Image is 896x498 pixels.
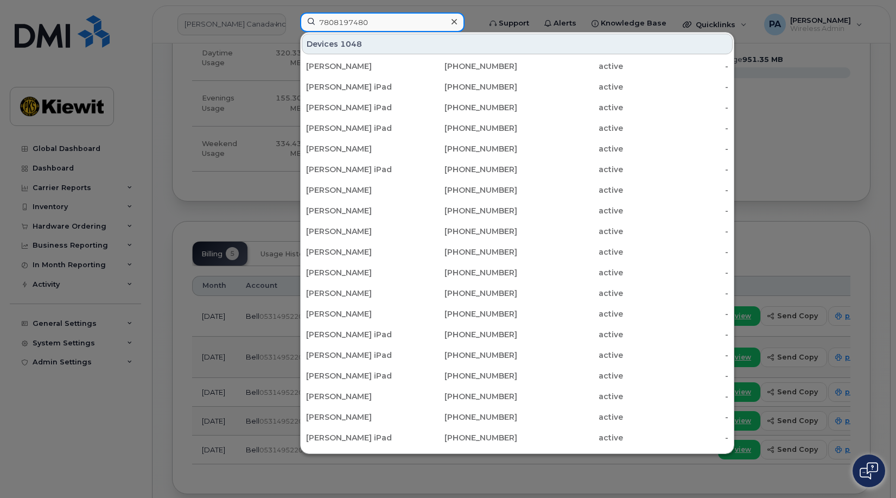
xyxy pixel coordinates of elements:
a: [PERSON_NAME][PHONE_NUMBER]active- [302,56,733,76]
a: [PERSON_NAME][PHONE_NUMBER]active- [302,263,733,282]
div: - [623,247,729,257]
a: [PERSON_NAME][PHONE_NUMBER]active- [302,407,733,427]
div: - [623,308,729,319]
div: - [623,164,729,175]
div: active [517,308,623,319]
div: - [623,185,729,196]
div: [PHONE_NUMBER] [412,205,518,216]
div: active [517,226,623,237]
div: [PERSON_NAME] iPad [306,123,412,134]
div: active [517,205,623,216]
div: - [623,412,729,423]
div: - [623,370,729,381]
a: [PERSON_NAME] iPad[PHONE_NUMBER]active- [302,345,733,365]
div: [PHONE_NUMBER] [412,123,518,134]
a: [PERSON_NAME][PHONE_NUMBER]active- [302,201,733,220]
div: active [517,288,623,299]
div: [PERSON_NAME] iPad [306,329,412,340]
a: [PERSON_NAME][PHONE_NUMBER]active- [302,387,733,406]
div: [PHONE_NUMBER] [412,81,518,92]
div: [PHONE_NUMBER] [412,164,518,175]
div: [PHONE_NUMBER] [412,350,518,361]
div: active [517,350,623,361]
div: [PHONE_NUMBER] [412,453,518,464]
div: [PHONE_NUMBER] [412,247,518,257]
div: - [623,102,729,113]
div: - [623,123,729,134]
div: - [623,143,729,154]
div: [PHONE_NUMBER] [412,432,518,443]
div: - [623,329,729,340]
div: - [623,267,729,278]
img: Open chat [860,462,878,480]
a: [PERSON_NAME][PHONE_NUMBER]active- [302,139,733,159]
div: [PERSON_NAME] [306,247,412,257]
div: active [517,81,623,92]
div: [PERSON_NAME] [306,226,412,237]
div: [PERSON_NAME] [306,267,412,278]
div: [PERSON_NAME] iPad [306,164,412,175]
div: active [517,267,623,278]
div: active [517,432,623,443]
a: [PERSON_NAME][PHONE_NUMBER]active- [302,222,733,241]
div: active [517,143,623,154]
div: active [517,453,623,464]
div: active [517,185,623,196]
a: [PERSON_NAME] iPad[PHONE_NUMBER]active- [302,118,733,138]
div: [PHONE_NUMBER] [412,391,518,402]
div: [PERSON_NAME] iPad [306,370,412,381]
div: active [517,123,623,134]
div: [PHONE_NUMBER] [412,226,518,237]
div: [PHONE_NUMBER] [412,370,518,381]
div: - [623,61,729,72]
div: - [623,391,729,402]
div: active [517,61,623,72]
div: [PERSON_NAME] [306,412,412,423]
div: - [623,205,729,216]
div: - [623,81,729,92]
div: [PHONE_NUMBER] [412,185,518,196]
div: active [517,370,623,381]
div: [PHONE_NUMBER] [412,102,518,113]
a: [PERSON_NAME] iPad[PHONE_NUMBER]active- [302,160,733,179]
a: [PERSON_NAME][PHONE_NUMBER]active- [302,180,733,200]
div: - [623,226,729,237]
div: [PERSON_NAME] iPad [306,350,412,361]
div: - [623,350,729,361]
div: active [517,164,623,175]
a: [PERSON_NAME] iPad[PHONE_NUMBER]active- [302,428,733,447]
div: [PHONE_NUMBER] [412,288,518,299]
div: [PHONE_NUMBER] [412,308,518,319]
div: active [517,329,623,340]
div: - [623,432,729,443]
a: [PERSON_NAME][PHONE_NUMBER]active- [302,304,733,324]
div: [PERSON_NAME] [306,185,412,196]
div: [PERSON_NAME] [306,288,412,299]
div: - [623,288,729,299]
div: active [517,391,623,402]
div: [PHONE_NUMBER] [412,143,518,154]
span: 1048 [340,39,362,49]
a: [PERSON_NAME] iPad[PHONE_NUMBER]active- [302,98,733,117]
div: [PHONE_NUMBER] [412,267,518,278]
div: [PHONE_NUMBER] [412,412,518,423]
div: [PERSON_NAME] iPad [306,102,412,113]
div: [PERSON_NAME] iPad [306,453,412,464]
div: [PERSON_NAME] [306,391,412,402]
a: [PERSON_NAME] iPad[PHONE_NUMBER]active- [302,366,733,386]
a: [PERSON_NAME] iPad[PHONE_NUMBER]active- [302,325,733,344]
div: [PERSON_NAME] iPad [306,432,412,443]
div: [PERSON_NAME] [306,308,412,319]
div: active [517,247,623,257]
div: [PERSON_NAME] [306,143,412,154]
div: [PERSON_NAME] [306,61,412,72]
div: [PERSON_NAME] [306,205,412,216]
a: [PERSON_NAME] iPad[PHONE_NUMBER]active- [302,77,733,97]
a: [PERSON_NAME][PHONE_NUMBER]active- [302,283,733,303]
div: active [517,412,623,423]
div: Devices [302,34,733,54]
a: [PERSON_NAME][PHONE_NUMBER]active- [302,242,733,262]
div: [PERSON_NAME] iPad [306,81,412,92]
input: Find something... [300,12,465,32]
div: [PHONE_NUMBER] [412,329,518,340]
